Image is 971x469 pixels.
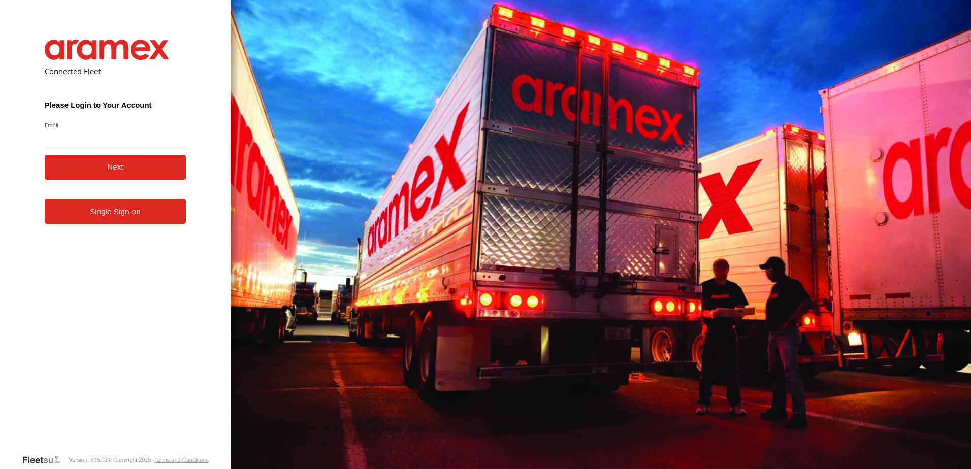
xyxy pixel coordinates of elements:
[45,199,186,224] a: Single Sign-on
[45,155,186,180] button: Next
[154,457,208,463] a: Terms and Conditions
[45,100,186,109] h3: Please Login to Your Account
[45,40,170,60] img: Aramex
[22,455,69,465] a: Visit our Website
[45,66,186,76] h2: Connected Fleet
[45,121,186,129] label: Email
[108,457,209,463] div: © Copyright 2025 -
[69,457,107,463] div: Version: 305.03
